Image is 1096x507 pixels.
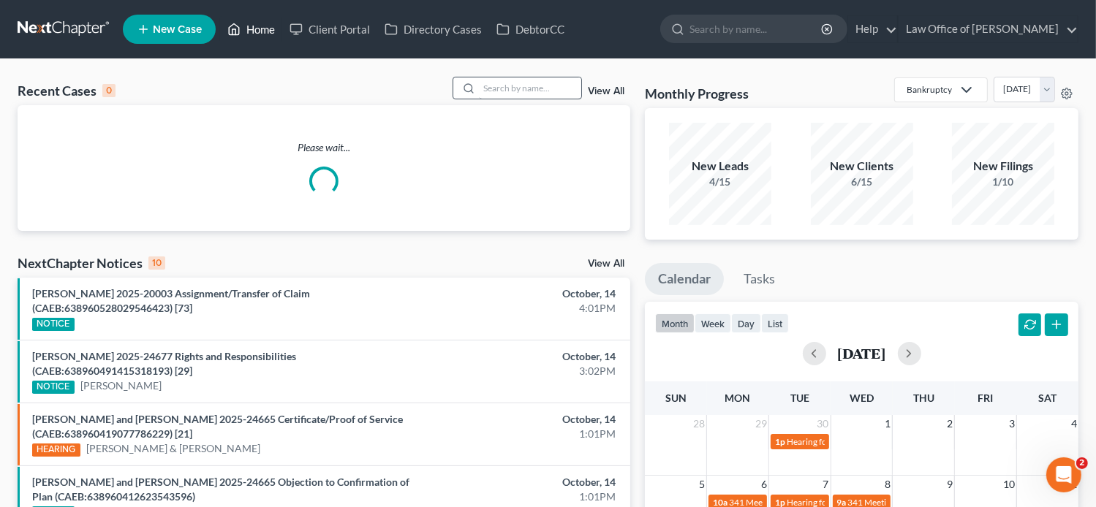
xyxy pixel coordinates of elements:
span: Mon [725,392,751,404]
a: [PERSON_NAME] & [PERSON_NAME] [86,441,260,456]
div: October, 14 [431,475,616,489]
div: 3:02PM [431,364,616,378]
span: 4 [1070,415,1078,432]
span: Hearing for [PERSON_NAME] [787,436,901,447]
div: 10 [148,256,165,270]
div: NOTICE [32,381,75,394]
span: Fri [978,392,993,404]
span: 6 [760,476,768,493]
span: Tue [790,392,809,404]
a: [PERSON_NAME] and [PERSON_NAME] 2025-24665 Certificate/Proof of Service (CAEB:638960419077786229)... [32,413,403,440]
a: Client Portal [282,16,377,42]
a: Help [848,16,897,42]
div: October, 14 [431,349,616,364]
span: 30 [816,415,831,432]
span: 1 [883,415,892,432]
input: Search by name... [689,15,823,42]
a: Home [220,16,282,42]
span: 2 [945,415,954,432]
a: Directory Cases [377,16,489,42]
span: 3 [1008,415,1016,432]
button: month [655,313,695,333]
a: DebtorCC [489,16,572,42]
a: [PERSON_NAME] 2025-24677 Rights and Responsibilities (CAEB:638960491415318193) [29] [32,350,296,377]
div: New Filings [952,158,1054,175]
button: list [761,313,789,333]
a: View All [588,259,624,269]
a: [PERSON_NAME] 2025-20003 Assignment/Transfer of Claim (CAEB:638960528029546423) [73] [32,287,310,314]
h3: Monthly Progress [645,85,749,102]
a: View All [588,86,624,96]
span: 2 [1076,457,1088,469]
div: 1:01PM [431,427,616,441]
div: New Clients [811,158,913,175]
div: 4/15 [669,175,771,189]
span: Thu [913,392,934,404]
button: week [695,313,731,333]
div: New Leads [669,158,771,175]
span: 10 [1002,476,1016,493]
div: NextChapter Notices [18,254,165,272]
a: [PERSON_NAME] [80,378,162,393]
h2: [DATE] [838,346,886,361]
div: NOTICE [32,318,75,331]
button: day [731,313,761,333]
span: 29 [754,415,768,432]
span: 8 [883,476,892,493]
span: 5 [698,476,706,493]
a: Tasks [730,263,788,295]
span: 9 [945,476,954,493]
div: 4:01PM [431,301,616,316]
span: 1p [775,436,785,447]
div: 6/15 [811,175,913,189]
span: 7 [822,476,831,493]
a: Calendar [645,263,724,295]
p: Please wait... [18,140,630,155]
div: 1:01PM [431,489,616,504]
div: October, 14 [431,286,616,301]
iframe: Intercom live chat [1046,457,1081,492]
input: Search by name... [479,77,581,99]
span: Sun [665,392,687,404]
div: Bankruptcy [907,83,952,96]
div: 0 [102,84,116,97]
div: October, 14 [431,412,616,427]
span: Sat [1038,392,1057,404]
div: Recent Cases [18,82,116,99]
a: [PERSON_NAME] and [PERSON_NAME] 2025-24665 Objection to Confirmation of Plan (CAEB:63896041262354... [32,476,409,503]
div: 1/10 [952,175,1054,189]
span: 28 [692,415,706,432]
a: Law Office of [PERSON_NAME] [899,16,1078,42]
span: New Case [153,24,202,35]
span: Wed [850,392,874,404]
div: HEARING [32,443,80,457]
